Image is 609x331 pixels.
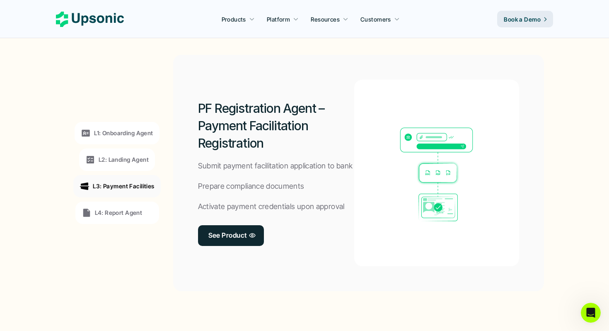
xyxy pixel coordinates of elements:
[95,208,143,217] p: L4: Report Agent
[208,229,247,241] p: See Product
[198,100,355,152] h2: PF Registration Agent – Payment Facilitation Registration
[581,303,601,323] iframe: Intercom live chat
[99,155,149,164] p: L2: Landing Agent
[267,15,290,24] p: Platform
[217,12,260,27] a: Products
[198,225,264,246] a: See Product
[198,180,304,192] p: Prepare compliance documents
[497,11,553,27] a: Book a Demo
[198,160,353,172] p: Submit payment facilitation application to bank
[93,182,154,190] p: L3: Payment Facilities
[504,15,541,24] p: Book a Demo
[198,201,345,213] p: Activate payment credentials upon approval
[360,15,391,24] p: Customers
[94,129,153,137] p: L1: Onboarding Agent
[311,15,340,24] p: Resources
[222,15,246,24] p: Products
